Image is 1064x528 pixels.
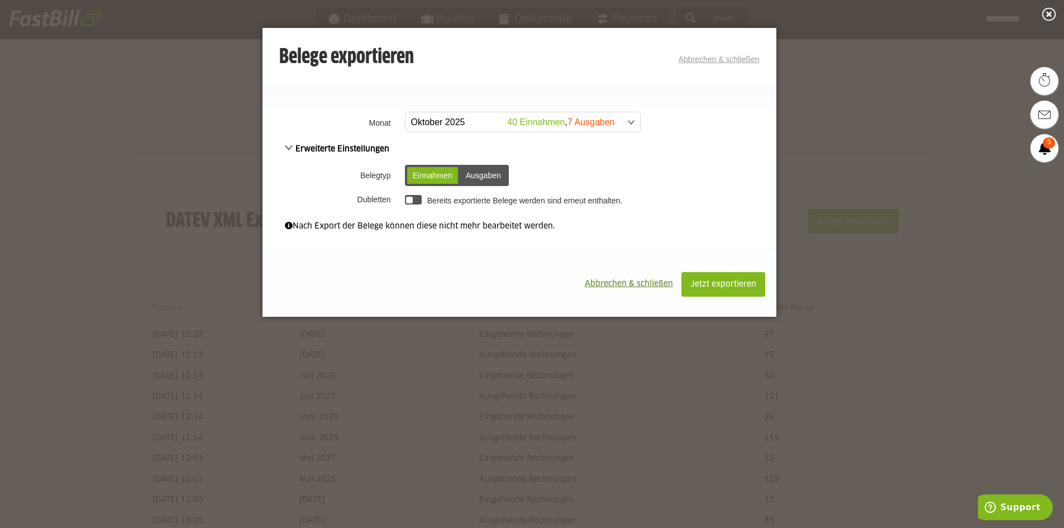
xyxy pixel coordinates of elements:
[407,167,458,184] div: Einnahmen
[576,272,681,296] button: Abbrechen & schließen
[427,196,622,205] label: Bereits exportierte Belege werden sind erneut enthalten.
[1030,134,1058,162] a: 5
[585,280,673,288] span: Abbrechen & schließen
[285,145,390,153] span: Erweiterte Einstellungen
[263,108,402,137] th: Monat
[263,161,402,190] th: Belegtyp
[679,55,760,64] a: Abbrechen & schließen
[1043,137,1055,149] span: 5
[978,494,1053,522] iframe: Öffnet ein Widget, in dem Sie weitere Informationen finden
[263,190,402,209] th: Dubletten
[460,167,507,184] div: Ausgaben
[285,220,754,232] div: Nach Export der Belege können diese nicht mehr bearbeitet werden.
[690,280,756,288] span: Jetzt exportieren
[279,46,414,69] h3: Belege exportieren
[681,272,765,297] button: Jetzt exportieren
